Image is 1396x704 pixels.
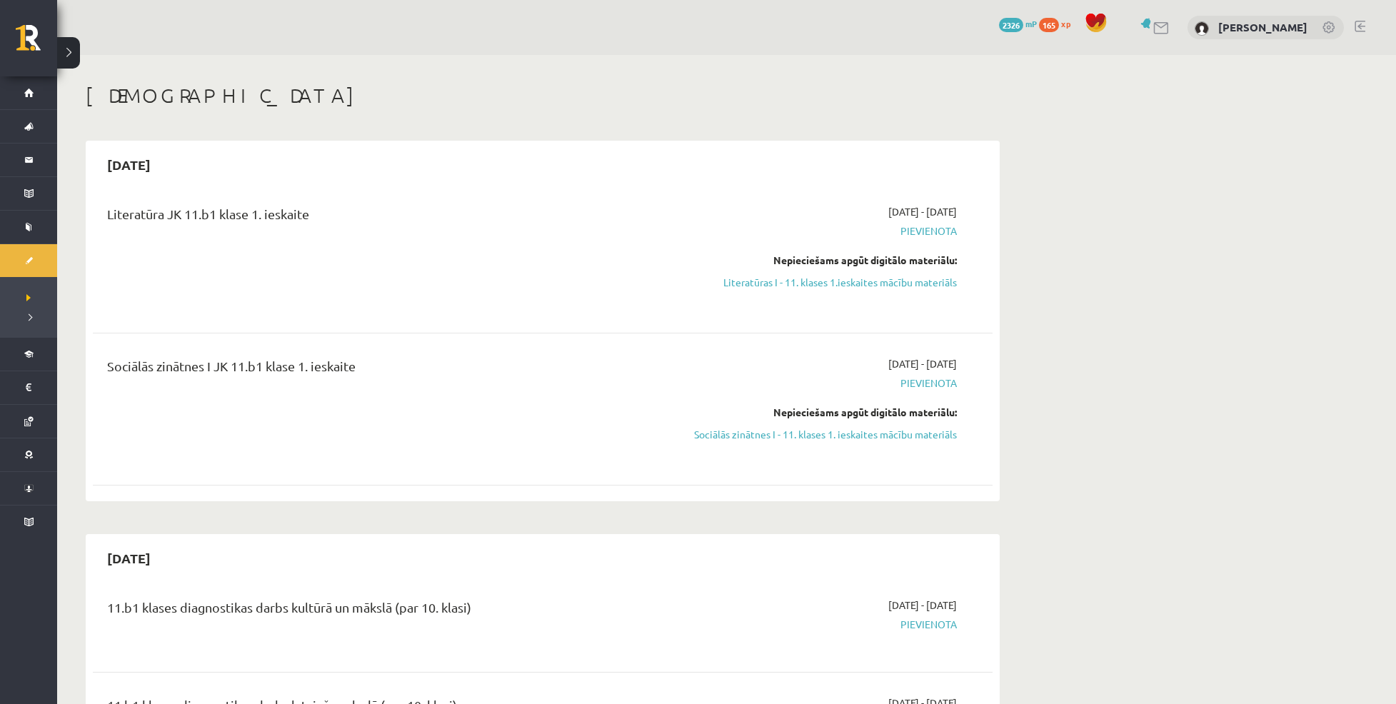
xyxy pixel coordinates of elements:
[107,204,666,231] div: Literatūra JK 11.b1 klase 1. ieskaite
[1195,21,1209,36] img: Anne Marī Hartika
[1061,18,1070,29] span: xp
[93,148,165,181] h2: [DATE]
[999,18,1037,29] a: 2326 mP
[688,617,957,632] span: Pievienota
[688,223,957,238] span: Pievienota
[688,275,957,290] a: Literatūras I - 11. klases 1.ieskaites mācību materiāls
[1025,18,1037,29] span: mP
[16,25,57,61] a: Rīgas 1. Tālmācības vidusskola
[107,356,666,383] div: Sociālās zinātnes I JK 11.b1 klase 1. ieskaite
[107,598,666,624] div: 11.b1 klases diagnostikas darbs kultūrā un mākslā (par 10. klasi)
[688,427,957,442] a: Sociālās zinātnes I - 11. klases 1. ieskaites mācību materiāls
[1039,18,1059,32] span: 165
[688,253,957,268] div: Nepieciešams apgūt digitālo materiālu:
[688,405,957,420] div: Nepieciešams apgūt digitālo materiālu:
[86,84,1000,108] h1: [DEMOGRAPHIC_DATA]
[888,204,957,219] span: [DATE] - [DATE]
[1218,20,1307,34] a: [PERSON_NAME]
[888,598,957,613] span: [DATE] - [DATE]
[999,18,1023,32] span: 2326
[93,541,165,575] h2: [DATE]
[688,376,957,391] span: Pievienota
[1039,18,1078,29] a: 165 xp
[888,356,957,371] span: [DATE] - [DATE]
